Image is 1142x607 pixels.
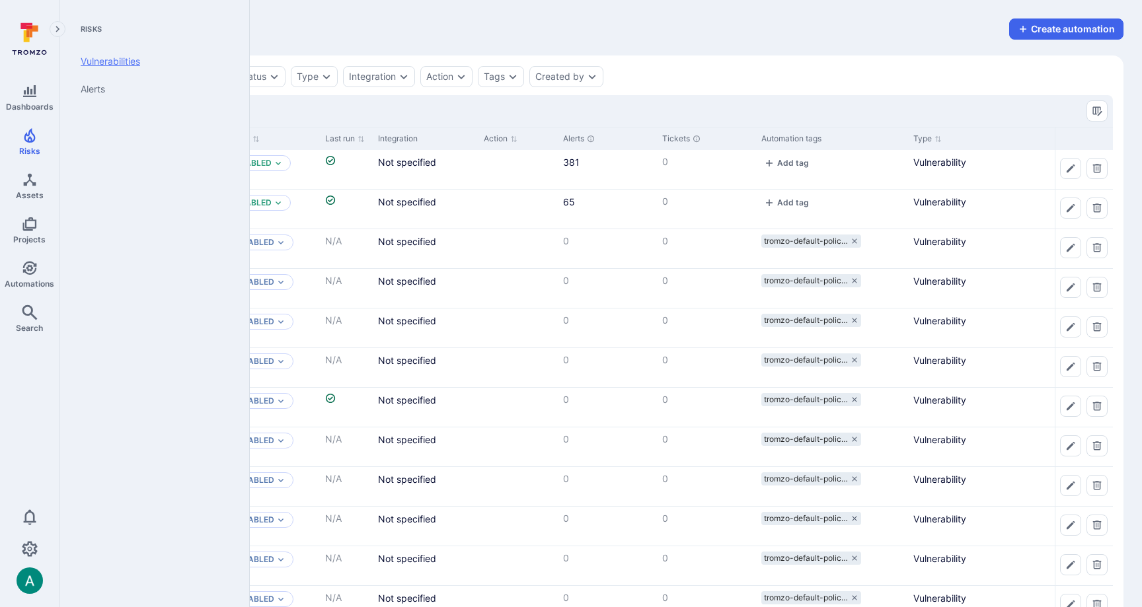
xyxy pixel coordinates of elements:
div: tromzo-default-policy [761,353,861,367]
div: Cell for Action [478,150,558,189]
button: Disabled [235,277,274,287]
button: Status [239,71,266,82]
div: Cell for Type [908,388,1051,427]
button: Created by [535,71,584,82]
p: Disabled [235,237,274,248]
div: created by filter [529,66,603,87]
div: Cell for Tickets [657,308,756,347]
div: Cell for Tickets [657,507,756,546]
div: Cell for Status [221,388,320,427]
div: Manage columns [1086,100,1108,122]
button: Delete automation [1086,515,1108,536]
span: Not specified [378,355,436,366]
div: Cell for Status [221,190,320,229]
button: Delete automation [1086,475,1108,496]
div: Cell for Tickets [657,190,756,229]
button: Expand dropdown [277,437,285,445]
button: Delete automation [1086,237,1108,258]
div: Cell for Automation tags [756,190,908,229]
button: Edit automation [1060,554,1081,575]
span: tromzo-default-polic … [764,315,848,326]
div: Alerts [563,133,652,145]
span: Search [16,323,43,333]
div: Integration [349,71,396,82]
p: Vulnerability [913,472,1046,486]
span: tromzo-default-polic … [764,394,848,405]
div: Cell for Last run [320,546,373,585]
div: Cell for Integration [373,348,478,387]
p: Disabled [235,594,274,604]
div: Cell for Last updated [1051,308,1130,347]
div: Cell for Type [908,150,1051,189]
p: 0 [662,234,751,248]
div: Cell for Action [478,308,558,347]
div: tromzo-default-policy [761,393,861,406]
button: Disabled [235,396,274,406]
div: Cell for Type [908,467,1051,506]
div: type filter [291,66,338,87]
button: Expand dropdown [277,595,285,603]
div: Cell for Last updated [1051,348,1130,387]
div: Cell for Action [478,190,558,229]
div: Cell for Action [478,348,558,387]
div: Cell for Automation tags [756,348,908,387]
div: Cell for Action [478,388,558,427]
div: Cell for [1055,308,1113,347]
div: tags-cell- [761,274,903,287]
div: tags-cell- [761,472,903,485]
span: tromzo-default-polic … [764,434,848,445]
div: Cell for Last run [320,190,373,229]
div: tromzo-default-policy [761,512,861,525]
button: Edit automation [1060,515,1081,536]
p: Vulnerability [913,155,1046,169]
div: Cell for Last updated [1051,427,1130,466]
div: Cell for Status [221,308,320,347]
button: Edit automation [1060,237,1081,258]
span: tromzo-default-polic … [764,553,848,563]
div: Cell for Integration [373,150,478,189]
div: Cell for Status [221,348,320,387]
p: N/A [325,353,367,367]
div: Cell for Integration [373,467,478,506]
div: action filter [420,66,473,87]
button: Disabled [235,356,274,367]
div: Cell for Tickets [657,150,756,189]
button: Disabled [235,316,274,327]
div: Cell for Alerts [558,269,657,308]
div: Cell for Tickets [657,388,756,427]
div: Cell for [1055,229,1113,268]
button: Expand dropdown [277,555,285,563]
div: Cell for Status [221,467,320,506]
div: Cell for Status [221,269,320,308]
span: Not specified [378,196,436,207]
div: Cell for Automation tags [756,150,908,189]
div: Cell for Type [908,308,1051,347]
p: Disabled [235,554,274,565]
div: Cell for Automation tags [756,269,908,308]
span: Not specified [378,315,436,326]
p: 0 [662,195,751,208]
div: Arjan Dehar [17,567,43,594]
div: Cell for Integration [373,308,478,347]
button: Type [297,71,319,82]
p: Vulnerability [913,314,1046,328]
button: Expand dropdown [277,318,285,326]
p: 0 [563,393,652,406]
button: Delete automation [1086,396,1108,417]
p: Vulnerability [913,274,1046,288]
div: tags-cell- [761,353,903,367]
div: Cell for Alerts [558,348,657,387]
div: Cell for Action [478,269,558,308]
div: Cell for Tickets [657,348,756,387]
div: Cell for Last updated [1051,546,1130,585]
button: Expand dropdown [277,278,285,286]
div: Cell for [1055,546,1113,585]
div: Cell for [1055,348,1113,387]
div: Cell for Alerts [558,507,657,546]
div: integration filter [343,66,415,87]
span: Risks [19,146,40,156]
div: Cell for Type [908,507,1051,546]
p: N/A [325,274,367,287]
button: Disabled [235,435,274,446]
